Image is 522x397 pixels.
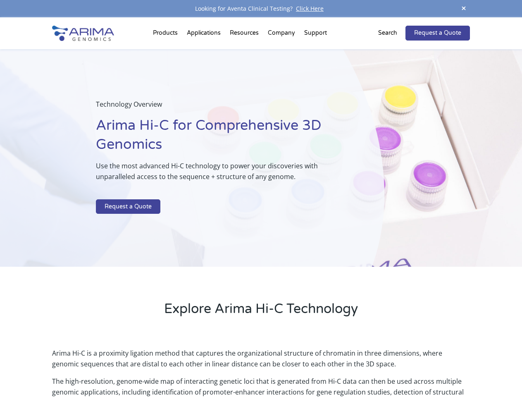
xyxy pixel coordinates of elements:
div: Looking for Aventa Clinical Testing? [52,3,470,14]
p: Arima Hi-C is a proximity ligation method that captures the organizational structure of chromatin... [52,348,470,376]
p: Technology Overview [96,99,343,116]
p: Search [378,28,397,38]
a: Request a Quote [96,199,160,214]
img: Arima-Genomics-logo [52,26,114,41]
p: Use the most advanced Hi-C technology to power your discoveries with unparalleled access to the s... [96,160,343,189]
h2: Explore Arima Hi-C Technology [52,300,470,325]
h1: Arima Hi-C for Comprehensive 3D Genomics [96,116,343,160]
a: Request a Quote [405,26,470,41]
a: Click Here [293,5,327,12]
